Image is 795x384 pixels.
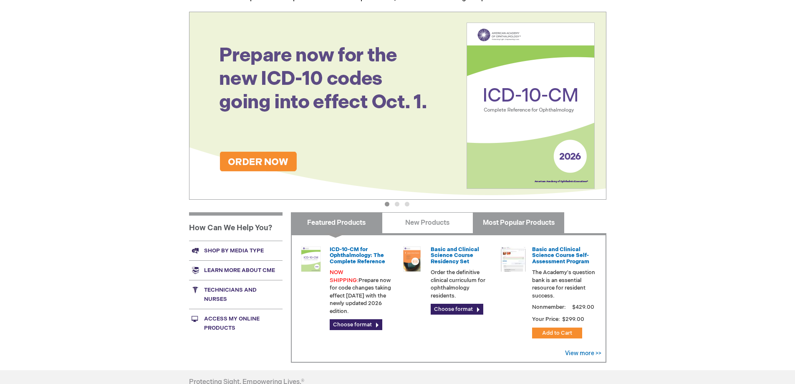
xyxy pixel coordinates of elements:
[532,316,560,323] strong: Your Price:
[542,330,572,336] span: Add to Cart
[532,246,589,265] a: Basic and Clinical Science Course Self-Assessment Program
[399,247,424,272] img: 02850963u_47.png
[532,302,566,313] strong: Nonmember:
[395,202,399,206] button: 2 of 3
[385,202,389,206] button: 1 of 3
[189,212,283,241] h1: How Can We Help You?
[405,202,409,206] button: 3 of 3
[189,309,283,338] a: Access My Online Products
[561,316,586,323] span: $299.00
[382,212,473,233] a: New Products
[571,304,596,310] span: $429.00
[473,212,564,233] a: Most Popular Products
[330,246,385,265] a: ICD-10-CM for Ophthalmology: The Complete Reference
[189,280,283,309] a: Technicians and nurses
[501,247,526,272] img: bcscself_20.jpg
[189,260,283,280] a: Learn more about CME
[298,247,323,272] img: 0120008u_42.png
[565,350,601,357] a: View more >>
[330,319,382,330] a: Choose format
[532,328,582,338] button: Add to Cart
[189,241,283,260] a: Shop by media type
[532,269,596,300] p: The Academy's question bank is an essential resource for resident success.
[431,246,479,265] a: Basic and Clinical Science Course Residency Set
[431,269,494,300] p: Order the definitive clinical curriculum for ophthalmology residents.
[431,304,483,315] a: Choose format
[330,269,358,284] font: NOW SHIPPING:
[291,212,382,233] a: Featured Products
[330,269,393,315] p: Prepare now for code changes taking effect [DATE] with the newly updated 2026 edition.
